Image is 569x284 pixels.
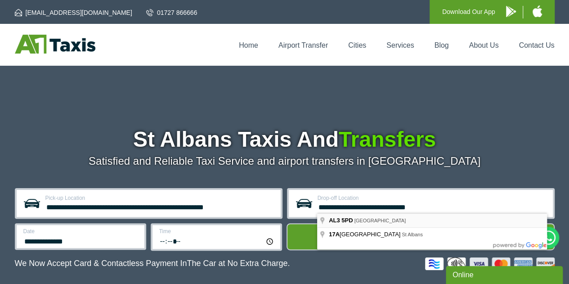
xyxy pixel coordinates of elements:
[329,231,402,238] span: [GEOGRAPHIC_DATA]
[15,129,555,150] h1: St Albans Taxis And
[318,195,547,201] label: Drop-off Location
[339,127,436,151] span: Transfers
[329,231,340,238] span: 17A
[146,8,197,17] a: 01727 866666
[519,41,554,49] a: Contact Us
[354,218,406,223] span: [GEOGRAPHIC_DATA]
[287,223,555,250] button: Get Quote
[15,8,132,17] a: [EMAIL_ADDRESS][DOMAIN_NAME]
[469,41,499,49] a: About Us
[386,41,414,49] a: Services
[159,229,275,234] label: Time
[15,35,95,54] img: A1 Taxis St Albans LTD
[15,259,290,268] p: We Now Accept Card & Contactless Payment In
[402,232,422,237] span: St Albans
[45,195,275,201] label: Pick-up Location
[506,6,516,17] img: A1 Taxis Android App
[533,5,542,17] img: A1 Taxis iPhone App
[425,257,555,270] img: Credit And Debit Cards
[23,229,139,234] label: Date
[239,41,258,49] a: Home
[15,155,555,167] p: Satisfied and Reliable Taxi Service and airport transfers in [GEOGRAPHIC_DATA]
[329,217,353,224] span: AL3 5PD
[348,41,366,49] a: Cities
[446,264,565,284] iframe: chat widget
[434,41,448,49] a: Blog
[187,259,290,268] span: The Car at No Extra Charge.
[278,41,328,49] a: Airport Transfer
[442,6,495,18] p: Download Our App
